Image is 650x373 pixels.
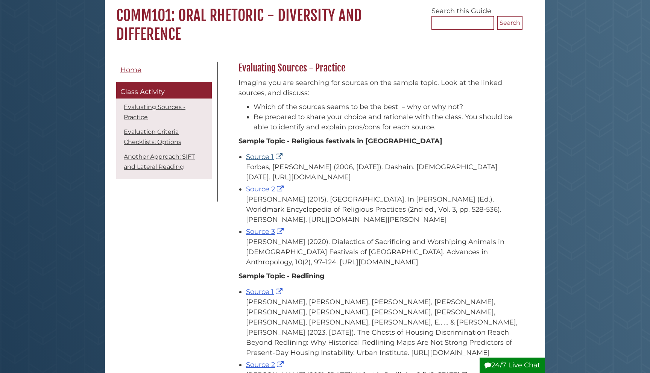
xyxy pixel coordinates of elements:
strong: Sample Topic - Religious festivals in [GEOGRAPHIC_DATA] [238,137,442,145]
span: Home [120,66,141,74]
div: [PERSON_NAME] (2015). [GEOGRAPHIC_DATA]. In [PERSON_NAME] (Ed.), Worldmark Encyclopedia of Religi... [246,194,519,225]
li: Which of the sources seems to be the best – why or why not? [254,102,519,112]
a: Another Approach: SIFT and Lateral Reading [124,153,195,170]
a: Source 1 [246,153,284,161]
span: Class Activity [120,88,165,96]
a: Source 2 [246,361,286,369]
h2: Evaluating Sources - Practice [235,62,522,74]
a: Home [116,62,212,79]
strong: Sample Topic - Redlining [238,272,325,280]
p: Imagine you are searching for sources on the sample topic. Look at the linked sources, and discuss: [238,78,519,98]
div: [PERSON_NAME], [PERSON_NAME], [PERSON_NAME], [PERSON_NAME], [PERSON_NAME], [PERSON_NAME], [PERSON... [246,297,519,358]
a: Class Activity [116,82,212,99]
button: 24/7 Live Chat [480,358,545,373]
a: Source 1 [246,288,284,296]
a: Source 2 [246,185,286,193]
li: Be prepared to share your choice and rationale with the class. You should be able to identify and... [254,112,519,132]
a: Source 3 [246,227,286,236]
a: Evaluation Criteria Checklists: Options [124,128,181,146]
a: Evaluating Sources - Practice [124,103,185,121]
div: [PERSON_NAME] (2020). Dialectics of Sacrificing and Worshiping Animals in [DEMOGRAPHIC_DATA] Fest... [246,237,519,267]
div: Guide Pages [116,62,212,183]
button: Search [497,16,522,30]
div: Forbes, [PERSON_NAME] (2006, [DATE]). Dashain. [DEMOGRAPHIC_DATA] [DATE]. [URL][DOMAIN_NAME] [246,162,519,182]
